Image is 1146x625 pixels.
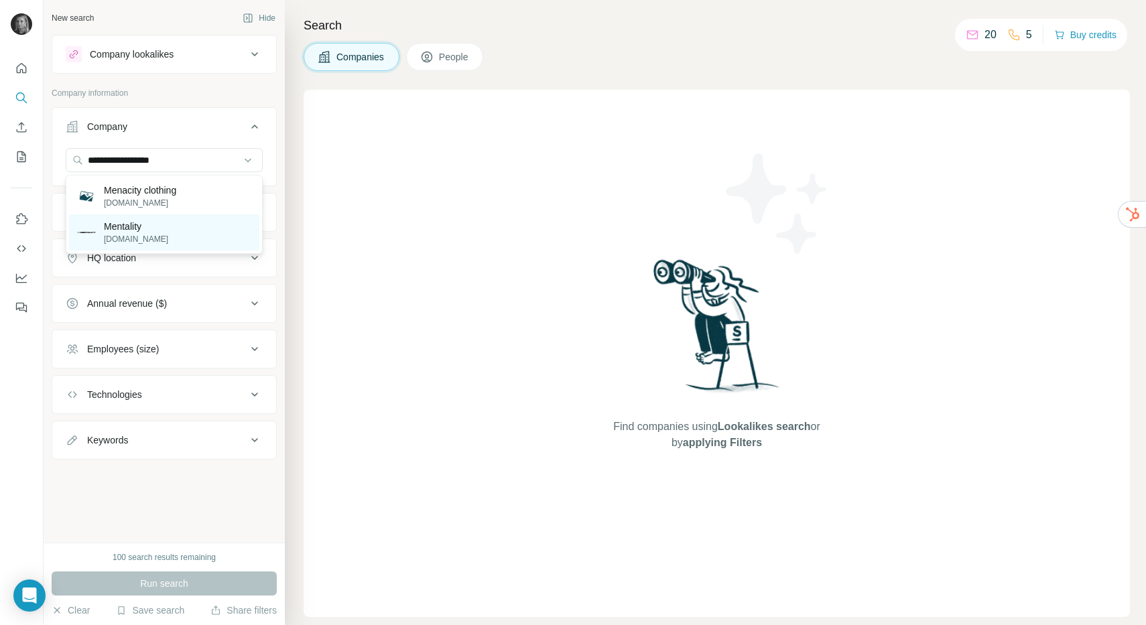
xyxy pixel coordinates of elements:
[52,87,277,99] p: Company information
[11,207,32,231] button: Use Surfe on LinkedIn
[1026,27,1032,43] p: 5
[210,604,277,617] button: Share filters
[52,333,276,365] button: Employees (size)
[52,378,276,411] button: Technologies
[11,115,32,139] button: Enrich CSV
[609,419,824,451] span: Find companies using or by
[683,437,762,448] span: applying Filters
[52,196,276,228] button: Industry
[11,295,32,320] button: Feedback
[87,433,128,447] div: Keywords
[11,13,32,35] img: Avatar
[104,233,168,245] p: [DOMAIN_NAME]
[77,187,96,206] img: Menacity clothing
[11,56,32,80] button: Quick start
[77,232,96,233] img: Mentality
[13,579,46,612] div: Open Intercom Messenger
[90,48,174,61] div: Company lookalikes
[1054,25,1117,44] button: Buy credits
[116,604,184,617] button: Save search
[52,12,94,24] div: New search
[984,27,997,43] p: 20
[11,236,32,261] button: Use Surfe API
[87,251,136,265] div: HQ location
[104,197,176,209] p: [DOMAIN_NAME]
[52,287,276,320] button: Annual revenue ($)
[52,604,90,617] button: Clear
[647,256,787,405] img: Surfe Illustration - Woman searching with binoculars
[52,424,276,456] button: Keywords
[104,184,176,197] p: Menacity clothing
[11,266,32,290] button: Dashboard
[304,16,1130,35] h4: Search
[52,38,276,70] button: Company lookalikes
[87,120,127,133] div: Company
[233,8,285,28] button: Hide
[52,242,276,274] button: HQ location
[113,551,216,563] div: 100 search results remaining
[439,50,470,64] span: People
[11,145,32,169] button: My lists
[87,342,159,356] div: Employees (size)
[87,297,167,310] div: Annual revenue ($)
[336,50,385,64] span: Companies
[87,388,142,401] div: Technologies
[52,111,276,148] button: Company
[718,421,811,432] span: Lookalikes search
[104,220,168,233] p: Mentality
[717,143,838,264] img: Surfe Illustration - Stars
[11,86,32,110] button: Search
